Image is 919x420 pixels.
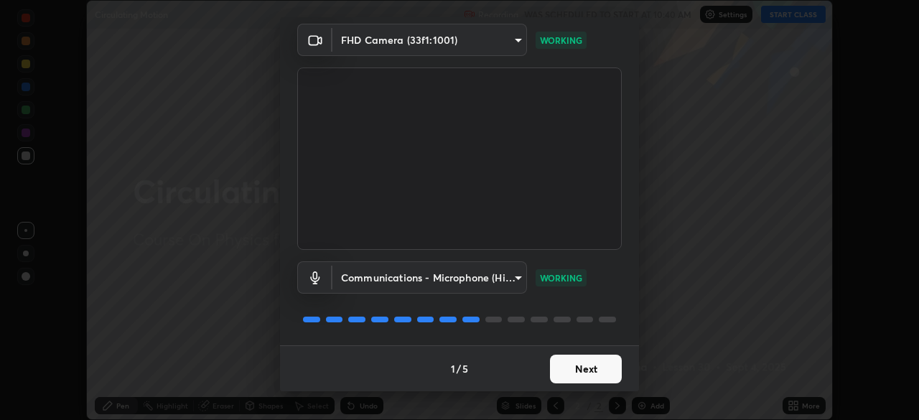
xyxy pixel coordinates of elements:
h4: / [457,361,461,376]
p: WORKING [540,34,582,47]
button: Next [550,355,622,383]
div: FHD Camera (33f1:1001) [332,261,527,294]
div: FHD Camera (33f1:1001) [332,24,527,56]
h4: 5 [462,361,468,376]
h4: 1 [451,361,455,376]
p: WORKING [540,271,582,284]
